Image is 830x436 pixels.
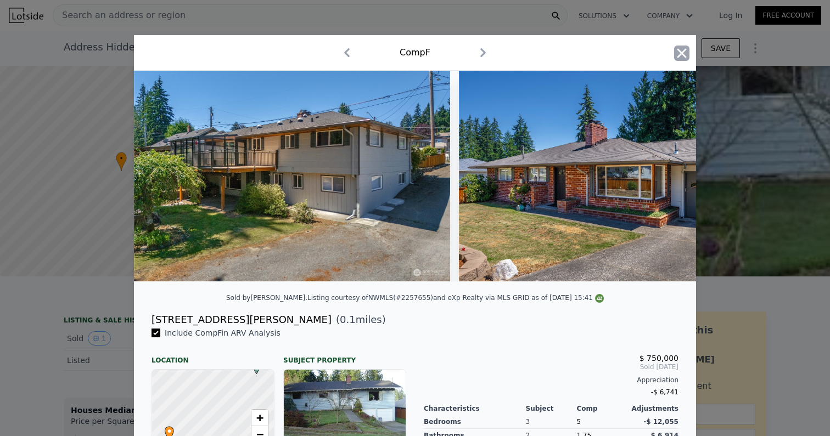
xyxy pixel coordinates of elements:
[340,314,356,325] span: 0.1
[424,415,526,429] div: Bedrooms
[459,71,775,281] img: Property Img
[424,404,526,413] div: Characteristics
[643,418,678,426] span: -$ 12,055
[576,418,581,426] span: 5
[256,411,263,424] span: +
[627,404,678,413] div: Adjustments
[251,410,268,426] a: Zoom in
[160,329,285,337] span: Include Comp F in ARV Analysis
[526,404,577,413] div: Subject
[526,415,577,429] div: 3
[651,388,678,396] span: -$ 6,741
[576,404,627,413] div: Comp
[152,347,274,365] div: Location
[332,312,386,327] span: ( miles)
[152,312,332,327] div: [STREET_ADDRESS][PERSON_NAME]
[640,354,678,363] span: $ 750,000
[162,426,169,433] div: •
[134,71,450,281] img: Property Img
[283,347,406,365] div: Subject Property
[595,294,604,303] img: NWMLS Logo
[424,363,678,371] span: Sold [DATE]
[307,294,604,302] div: Listing courtesy of NWMLS (#2257655) and eXp Realty via MLS GRID as of [DATE] 15:41
[424,376,678,384] div: Appreciation
[226,294,307,302] div: Sold by [PERSON_NAME] .
[400,46,430,59] div: Comp F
